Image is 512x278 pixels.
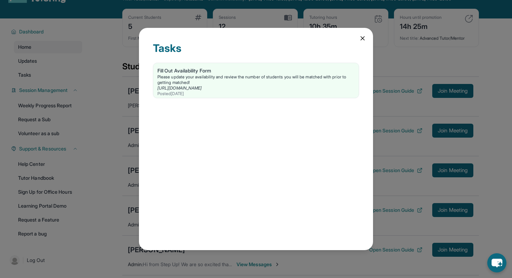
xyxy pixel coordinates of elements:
div: Posted [DATE] [157,91,355,96]
div: Please update your availability and review the number of students you will be matched with prior ... [157,74,355,85]
div: Tasks [153,42,359,63]
button: chat-button [487,253,506,272]
a: Fill Out Availability FormPlease update your availability and review the number of students you w... [153,63,359,98]
div: Fill Out Availability Form [157,67,355,74]
a: [URL][DOMAIN_NAME] [157,85,202,91]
